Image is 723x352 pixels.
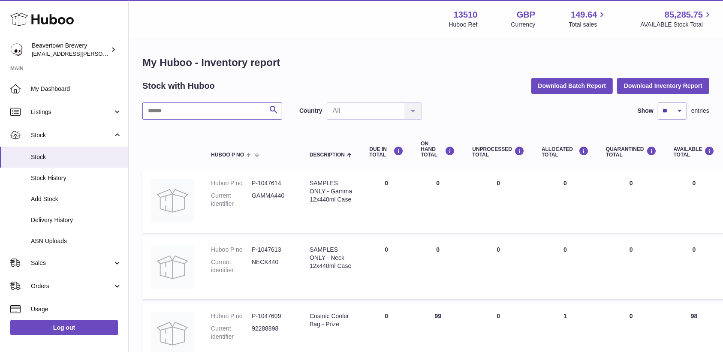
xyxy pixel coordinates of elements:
a: 85,285.75 AVAILABLE Stock Total [640,9,713,29]
span: Usage [31,305,122,313]
span: [EMAIL_ADDRESS][PERSON_NAME][DOMAIN_NAME] [32,50,172,57]
dt: Current identifier [211,258,252,274]
td: 0 [464,237,533,299]
td: 0 [361,171,412,233]
button: Download Inventory Report [617,78,709,93]
a: 149.64 Total sales [569,9,607,29]
dt: Huboo P no [211,246,252,254]
div: Huboo Ref [449,21,478,29]
span: Add Stock [31,195,122,203]
dd: 92288898 [252,325,292,341]
span: ASN Uploads [31,237,122,245]
span: Sales [31,259,113,267]
label: Country [299,107,322,115]
h1: My Huboo - Inventory report [142,56,709,69]
span: 85,285.75 [665,9,703,21]
dd: NECK440 [252,258,292,274]
span: Orders [31,282,113,290]
img: product image [151,179,194,222]
span: Huboo P no [211,152,244,158]
dt: Huboo P no [211,312,252,320]
div: UNPROCESSED Total [472,146,524,158]
img: product image [151,246,194,289]
dd: P-1047613 [252,246,292,254]
dt: Huboo P no [211,179,252,187]
span: Stock History [31,174,122,182]
span: Stock [31,153,122,161]
span: AVAILABLE Stock Total [640,21,713,29]
span: 0 [630,246,633,253]
div: Cosmic Cooler Bag - Prize [310,312,352,328]
td: 0 [361,237,412,299]
button: Download Batch Report [531,78,613,93]
div: SAMPLES ONLY - Neck 12x440ml Case [310,246,352,270]
span: 0 [630,313,633,319]
span: Delivery History [31,216,122,224]
span: My Dashboard [31,85,122,93]
strong: 13510 [454,9,478,21]
img: kit.lowe@beavertownbrewery.co.uk [10,43,23,56]
td: 0 [533,237,597,299]
h2: Stock with Huboo [142,80,215,92]
dd: GAMMA440 [252,192,292,208]
span: entries [691,107,709,115]
div: ON HAND Total [421,141,455,158]
div: Currency [511,21,536,29]
span: 149.64 [571,9,597,21]
div: QUARANTINED Total [606,146,657,158]
span: Stock [31,131,113,139]
dd: P-1047609 [252,312,292,320]
div: ALLOCATED Total [542,146,589,158]
span: Listings [31,108,113,116]
div: Beavertown Brewery [32,42,109,58]
span: 0 [630,180,633,187]
div: SAMPLES ONLY - Gamma 12x440ml Case [310,179,352,204]
span: Description [310,152,345,158]
span: Total sales [569,21,607,29]
td: 0 [412,237,464,299]
a: Log out [10,320,118,335]
dt: Current identifier [211,325,252,341]
dd: P-1047614 [252,179,292,187]
strong: GBP [517,9,535,21]
td: 0 [412,171,464,233]
label: Show [638,107,654,115]
dt: Current identifier [211,192,252,208]
td: 0 [464,171,533,233]
div: DUE IN TOTAL [369,146,404,158]
td: 0 [533,171,597,233]
div: AVAILABLE Total [674,146,715,158]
